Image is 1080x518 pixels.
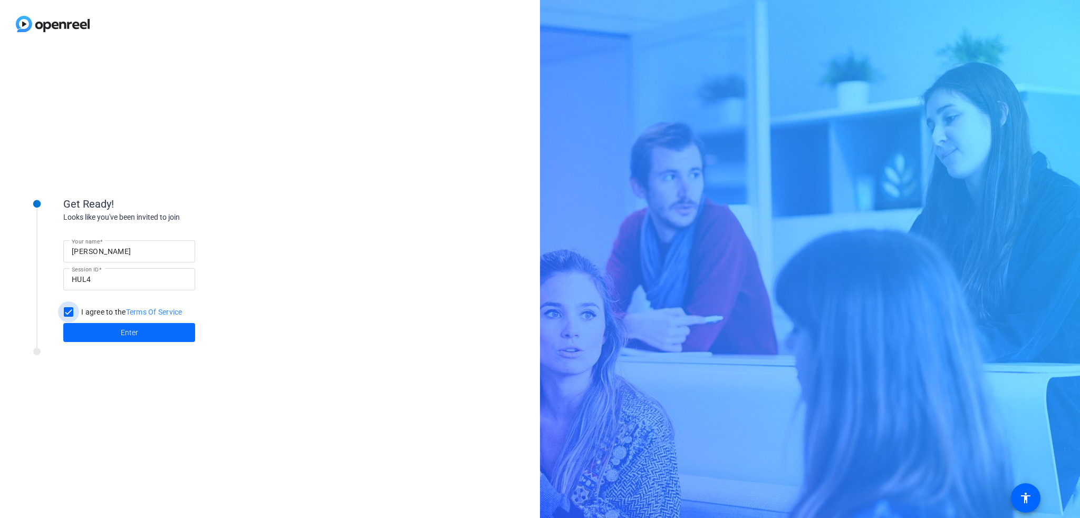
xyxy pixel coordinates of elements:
[72,266,99,272] mat-label: Session ID
[1019,492,1032,504] mat-icon: accessibility
[63,212,274,223] div: Looks like you've been invited to join
[72,238,100,245] mat-label: Your name
[126,308,182,316] a: Terms Of Service
[63,196,274,212] div: Get Ready!
[63,323,195,342] button: Enter
[79,307,182,317] label: I agree to the
[121,327,138,338] span: Enter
